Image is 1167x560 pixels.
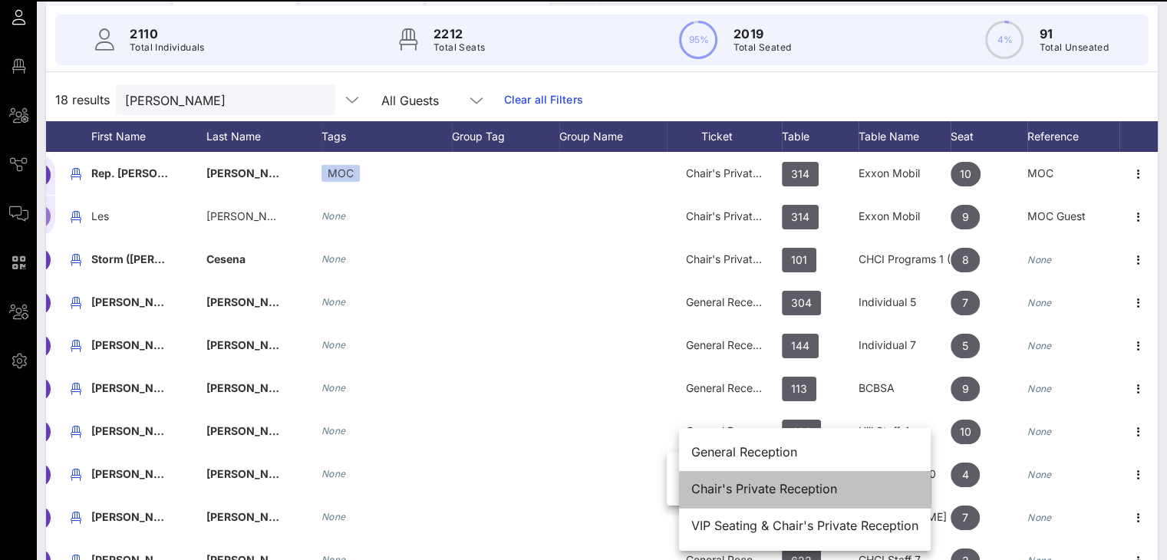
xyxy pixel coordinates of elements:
div: Individual 7 [859,324,951,367]
div: Table Name [859,121,951,152]
div: VIP Seating & Chair's Private Reception [691,519,918,533]
span: [PERSON_NAME] [206,381,297,394]
p: 91 [1039,25,1109,43]
div: Individual 5 [859,281,951,324]
div: All Guests [372,84,495,115]
span: [PERSON_NAME] [206,424,297,437]
span: General Reception [686,295,778,308]
i: None [321,511,346,522]
i: None [321,468,346,479]
span: 9 [962,205,969,229]
div: Ticket [667,121,782,152]
span: Chair's Private Reception [686,209,813,222]
span: Rep. [PERSON_NAME] [91,166,208,180]
span: General Reception [686,381,778,394]
div: Group Name [559,121,667,152]
span: [PERSON_NAME] [206,295,297,308]
div: MOC [321,165,360,182]
i: None [1027,426,1052,437]
p: Total Individuals [130,40,205,55]
span: 304 [791,291,812,315]
span: 422 [791,420,812,444]
i: None [1027,383,1052,394]
span: [PERSON_NAME] [91,295,182,308]
p: 2019 [733,25,791,43]
span: [PERSON_NAME] [206,166,297,180]
span: 18 results [55,91,110,109]
span: 7 [962,506,968,530]
span: 144 [791,334,809,358]
div: Last Name [206,121,321,152]
span: 113 [791,377,807,401]
span: 8 [962,248,969,272]
span: MOC [1027,166,1053,180]
i: None [321,425,346,436]
i: None [321,253,346,265]
div: Seat [951,121,1027,152]
a: Clear all Filters [504,91,583,108]
div: Exxon Mobil [859,152,951,195]
div: Table [782,121,859,152]
span: General Reception [686,424,778,437]
span: [PERSON_NAME] [206,467,297,480]
span: [PERSON_NAME] [206,209,295,222]
span: [PERSON_NAME] [206,338,297,351]
div: First Name [91,121,206,152]
i: None [1027,297,1052,308]
span: [PERSON_NAME] [91,381,182,394]
i: None [321,296,346,308]
span: 10 [960,420,971,444]
i: None [321,382,346,394]
span: 4 [962,463,969,487]
i: None [1027,254,1052,265]
span: Cesena [206,252,246,265]
i: None [321,339,346,351]
p: Total Seated [733,40,791,55]
span: 9 [962,377,969,401]
i: None [321,210,346,222]
div: CHCI Programs 1 (Accessibility) [859,238,951,281]
span: 314 [791,162,809,186]
div: Tags [321,121,452,152]
i: None [1027,340,1052,351]
span: 7 [962,291,968,315]
span: [PERSON_NAME] [91,510,182,523]
div: Group Tag [452,121,559,152]
span: [PERSON_NAME] [91,467,182,480]
span: Storm ([PERSON_NAME]) [91,252,224,265]
div: BCBSA [859,367,951,410]
i: None [1027,512,1052,523]
div: Chair's Private Reception [691,482,918,496]
span: Les [91,209,109,222]
span: MOC Guest [1027,209,1086,222]
span: Chair's Private Reception [686,252,813,265]
p: 2110 [130,25,205,43]
span: Chair's Private Reception [686,166,813,180]
div: Exxon Mobil [859,195,951,238]
span: 5 [962,334,968,358]
span: 314 [791,205,809,229]
p: 2212 [434,25,485,43]
i: None [1027,469,1052,480]
p: Total Unseated [1039,40,1109,55]
span: 101 [791,248,807,272]
span: General Reception [686,338,778,351]
div: All Guests [381,94,439,107]
span: [PERSON_NAME] [206,510,297,523]
div: General Reception [691,445,918,460]
span: [PERSON_NAME] [91,338,182,351]
div: Reference [1027,121,1119,152]
span: [PERSON_NAME] [91,424,182,437]
p: Total Seats [434,40,485,55]
span: 10 [960,162,971,186]
div: Hill Staff 4 [859,410,951,453]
